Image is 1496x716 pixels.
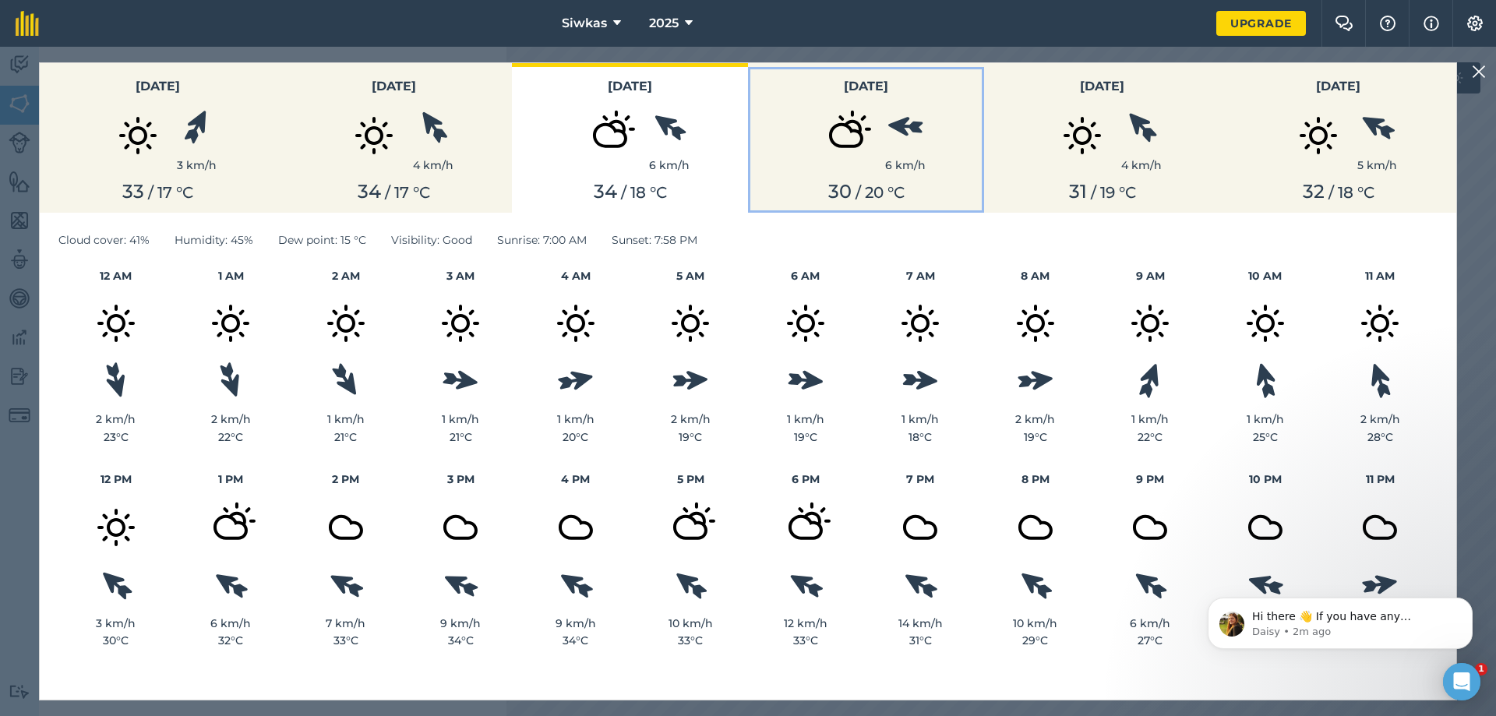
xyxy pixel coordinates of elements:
button: [DATE]4 km/h34 / 17 °C [276,63,512,213]
img: svg+xml;base64,PD94bWwgdmVyc2lvbj0iMS4wIiBlbmNvZGluZz0idXRmLTgiPz4KPCEtLSBHZW5lcmF0b3I6IEFkb2JlIE... [192,284,270,362]
img: svg+xml;base64,PD94bWwgdmVyc2lvbj0iMS4wIiBlbmNvZGluZz0idXRmLTgiPz4KPCEtLSBHZW5lcmF0b3I6IEFkb2JlIE... [77,489,155,566]
div: / ° C [757,181,975,203]
h4: 5 PM [633,471,749,488]
span: 30 [828,180,852,203]
span: 17 [394,183,409,202]
div: 2 km/h [633,411,749,428]
div: 20 ° C [518,429,633,446]
h4: 3 PM [404,471,519,488]
button: [DATE]3 km/h33 / 17 °C [40,63,276,213]
img: svg%3e [1364,360,1395,400]
div: 3 km/h [177,157,217,174]
img: svg%3e [327,360,364,401]
img: svg%3e [442,368,480,393]
img: svg%3e [215,360,246,400]
h4: 9 PM [1093,471,1208,488]
img: svg+xml;base64,PD94bWwgdmVyc2lvbj0iMS4wIiBlbmNvZGluZz0idXRmLTgiPz4KPCEtLSBHZW5lcmF0b3I6IEFkb2JlIE... [307,489,385,566]
div: 6 km/h [1093,615,1208,632]
img: svg%3e [1251,361,1279,400]
div: 1 km/h [518,411,633,428]
button: [DATE]6 km/h30 / 20 °C [748,63,984,213]
div: 18 ° C [863,429,979,446]
img: svg%3e [670,565,711,603]
div: 12 km/h [748,615,863,632]
div: 5 km/h [1357,157,1397,174]
span: Dew point : 15 ° C [278,231,366,249]
img: svg+xml;base64,PD94bWwgdmVyc2lvbj0iMS4wIiBlbmNvZGluZz0idXRmLTgiPz4KPCEtLSBHZW5lcmF0b3I6IEFkb2JlIE... [571,97,649,175]
span: 31 [1069,180,1087,203]
span: Siwkas [562,14,607,33]
div: 2 km/h [1323,411,1438,428]
img: svg+xml;base64,PD94bWwgdmVyc2lvbj0iMS4wIiBlbmNvZGluZz0idXRmLTgiPz4KPCEtLSBHZW5lcmF0b3I6IEFkb2JlIE... [997,284,1074,362]
h4: 5 AM [633,267,749,284]
img: svg%3e [1134,360,1166,400]
img: svg+xml;base64,PD94bWwgdmVyc2lvbj0iMS4wIiBlbmNvZGluZz0idXRmLTgiPz4KPCEtLSBHZW5lcmF0b3I6IEFkb2JlIE... [422,284,499,362]
img: svg+xml;base64,PD94bWwgdmVyc2lvbj0iMS4wIiBlbmNvZGluZz0idXRmLTgiPz4KPCEtLSBHZW5lcmF0b3I6IEFkb2JlIE... [1111,489,1189,566]
img: svg+xml;base64,PD94bWwgdmVyc2lvbj0iMS4wIiBlbmNvZGluZz0idXRmLTgiPz4KPCEtLSBHZW5lcmF0b3I6IEFkb2JlIE... [307,284,385,362]
h3: [DATE] [757,76,975,97]
div: 34 ° C [404,632,519,649]
img: svg+xml;base64,PD94bWwgdmVyc2lvbj0iMS4wIiBlbmNvZGluZz0idXRmLTgiPz4KPCEtLSBHZW5lcmF0b3I6IEFkb2JlIE... [537,284,615,362]
div: 2 km/h [978,411,1093,428]
img: svg%3e [672,369,709,391]
span: Sunrise : 7:00 AM [497,231,587,249]
img: svg%3e [440,567,482,601]
div: 1 km/h [1208,411,1323,428]
img: svg%3e [787,369,824,392]
img: svg+xml;base64,PD94bWwgdmVyc2lvbj0iMS4wIiBlbmNvZGluZz0idXRmLTgiPz4KPCEtLSBHZW5lcmF0b3I6IEFkb2JlIE... [1043,97,1121,175]
h4: 12 PM [58,471,174,488]
h4: 7 AM [863,267,979,284]
h4: 1 AM [174,267,289,284]
img: svg+xml;base64,PD94bWwgdmVyc2lvbj0iMS4wIiBlbmNvZGluZz0idXRmLTgiPz4KPCEtLSBHZW5lcmF0b3I6IEFkb2JlIE... [1341,284,1419,362]
h4: 8 AM [978,267,1093,284]
div: 19 ° C [633,429,749,446]
img: svg%3e [785,566,826,602]
div: 7 km/h [288,615,404,632]
h4: 1 PM [174,471,289,488]
button: [DATE]4 km/h31 / 19 °C [984,63,1220,213]
span: Visibility : Good [391,231,472,249]
img: svg+xml;base64,PD94bWwgdmVyc2lvbj0iMS4wIiBlbmNvZGluZz0idXRmLTgiPz4KPCEtLSBHZW5lcmF0b3I6IEFkb2JlIE... [767,284,845,362]
span: Sunset : 7:58 PM [612,231,697,249]
img: svg+xml;base64,PD94bWwgdmVyc2lvbj0iMS4wIiBlbmNvZGluZz0idXRmLTgiPz4KPCEtLSBHZW5lcmF0b3I6IEFkb2JlIE... [1279,97,1357,175]
div: 25 ° C [1208,429,1323,446]
span: 34 [594,180,617,203]
div: 9 km/h [518,615,633,632]
div: 33 ° C [748,632,863,649]
img: svg+xml;base64,PD94bWwgdmVyc2lvbj0iMS4wIiBlbmNvZGluZz0idXRmLTgiPz4KPCEtLSBHZW5lcmF0b3I6IEFkb2JlIE... [99,97,177,175]
img: A question mark icon [1378,16,1397,31]
div: 22 ° C [1093,429,1208,446]
div: 34 ° C [518,632,633,649]
div: 33 ° C [288,632,404,649]
div: 6 km/h [649,157,690,174]
div: 27 ° C [1093,632,1208,649]
img: svg+xml;base64,PD94bWwgdmVyc2lvbj0iMS4wIiBlbmNvZGluZz0idXRmLTgiPz4KPCEtLSBHZW5lcmF0b3I6IEFkb2JlIE... [1226,284,1304,362]
div: 32 ° C [174,632,289,649]
div: 10 km/h [978,615,1093,632]
div: 31 ° C [863,632,979,649]
h4: 12 AM [58,267,174,284]
img: svg+xml;base64,PHN2ZyB4bWxucz0iaHR0cDovL3d3dy53My5vcmcvMjAwMC9zdmciIHdpZHRoPSIyMiIgaGVpZ2h0PSIzMC... [1472,62,1486,81]
img: svg+xml;base64,PD94bWwgdmVyc2lvbj0iMS4wIiBlbmNvZGluZz0idXRmLTgiPz4KPCEtLSBHZW5lcmF0b3I6IEFkb2JlIE... [651,284,729,362]
span: 18 [630,183,646,202]
div: 1 km/h [404,411,519,428]
span: 19 [1100,183,1115,202]
iframe: Intercom notifications message [1184,565,1496,674]
div: 19 ° C [748,429,863,446]
div: 1 km/h [1093,411,1208,428]
div: 3 km/h [58,615,174,632]
img: svg%3e [1015,565,1056,603]
div: 29 ° C [978,632,1093,649]
img: svg%3e [555,566,596,601]
h3: [DATE] [521,76,739,97]
img: svg+xml;base64,PD94bWwgdmVyc2lvbj0iMS4wIiBlbmNvZGluZz0idXRmLTgiPz4KPCEtLSBHZW5lcmF0b3I6IEFkb2JlIE... [1341,489,1419,566]
div: 28 ° C [1323,429,1438,446]
div: 6 km/h [174,615,289,632]
div: / ° C [521,181,739,203]
span: 33 [122,180,144,203]
h3: [DATE] [993,76,1211,97]
img: svg%3e [210,566,252,602]
h3: [DATE] [1230,76,1447,97]
h4: 10 PM [1208,471,1323,488]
